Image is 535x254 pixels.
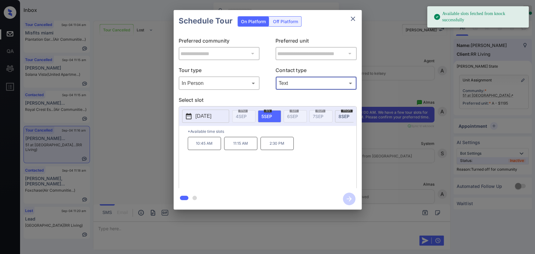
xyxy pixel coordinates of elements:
div: date-select [335,110,358,122]
button: close [347,13,359,25]
p: *Available time slots [188,126,356,137]
div: Available slots fetched from knock successfully [433,8,524,26]
div: Text [277,78,355,88]
span: 5 SEP [261,114,272,119]
h2: Schedule Tour [174,10,238,32]
p: Preferred community [179,37,260,47]
p: 10:45 AM [188,137,221,150]
span: fri [264,109,272,112]
p: Contact type [275,66,357,76]
p: Tour type [179,66,260,76]
p: 11:15 AM [224,137,257,150]
div: date-select [258,110,281,122]
p: Select slot [179,96,357,106]
span: mon [341,109,353,112]
p: Preferred unit [275,37,357,47]
div: Off Platform [270,17,301,26]
span: 8 SEP [338,114,349,119]
button: [DATE] [182,110,229,123]
p: [DATE] [196,112,212,120]
button: btn-next [339,191,359,207]
div: On Platform [238,17,269,26]
div: In Person [180,78,258,88]
p: 2:30 PM [260,137,294,150]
